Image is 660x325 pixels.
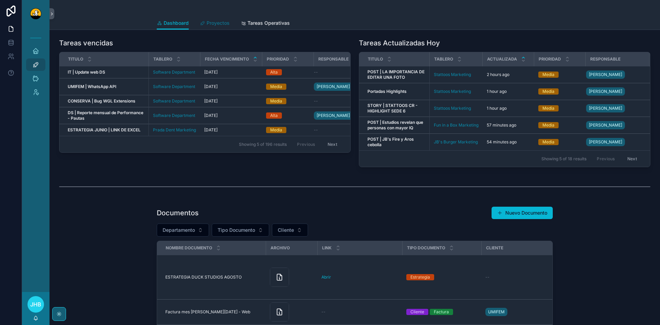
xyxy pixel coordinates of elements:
[589,122,622,128] span: [PERSON_NAME]
[68,84,144,89] a: UMIFEM | WhatsApp API
[314,127,357,133] a: --
[204,69,218,75] span: [DATE]
[153,84,195,89] a: Software Department
[538,72,582,78] a: Media
[22,28,49,107] div: scrollable content
[487,122,530,128] a: 57 minutes ago
[586,138,625,146] a: [PERSON_NAME]
[487,89,507,94] p: 1 hour ago
[157,208,199,218] h1: Documentos
[367,69,426,80] strong: POST | LA IMPORTANCIA DE EDITAR UNA FOTO
[153,98,195,104] a: Software Department
[321,309,398,315] a: --
[367,137,415,147] strong: POST | JB's Fire y Aros cebolla
[434,89,478,94] a: Stattoos Marketing
[434,122,478,128] a: Fun in a Box Marketing
[487,106,507,111] p: 1 hour ago
[153,113,195,118] a: Software Department
[267,56,289,62] span: Prioridad
[314,111,353,120] a: [PERSON_NAME]
[68,56,83,62] span: Titulo
[488,309,505,315] span: UMIFEM
[204,127,258,133] a: [DATE]
[589,89,622,94] span: [PERSON_NAME]
[586,120,641,131] a: [PERSON_NAME]
[314,127,318,133] span: --
[485,308,507,316] a: UMIFEM
[542,88,554,95] div: Media
[204,98,218,104] span: [DATE]
[434,56,453,62] span: Tablero
[367,89,425,94] a: Portadas Highlights
[239,142,287,147] span: Showing 5 of 196 results
[270,127,282,133] div: Media
[153,127,196,133] a: Prada Dent Marketing
[266,69,309,75] a: Alta
[589,72,622,77] span: [PERSON_NAME]
[434,309,449,315] div: Factura
[539,56,561,62] span: Prioridad
[68,127,141,132] strong: ESTRATEGIA JUNIO | LINK DE EXCEL
[485,306,555,317] a: UMIFEM
[165,274,262,280] a: ESTRATEGIA DUCK STUDIOS AGOSTO
[486,245,503,251] span: Cliente
[487,139,517,145] p: 54 minutes ago
[200,17,230,31] a: Proyectos
[487,122,516,128] p: 57 minutes ago
[323,139,342,150] button: Next
[165,309,262,315] a: Factura mes [PERSON_NAME][DATE] - Web
[204,127,218,133] span: [DATE]
[623,153,642,164] button: Next
[586,137,641,148] a: [PERSON_NAME]
[434,139,478,145] a: JB's Burger Marketing
[166,245,212,251] span: Nombre Documento
[367,69,425,80] a: POST | LA IMPORTANCIA DE EDITAR UNA FOTO
[153,98,196,104] a: Software Department
[164,20,189,26] span: Dashboard
[314,81,357,92] a: [PERSON_NAME]
[153,69,195,75] a: Software Department
[314,110,357,121] a: [PERSON_NAME]
[434,89,471,94] a: Stattoos Marketing
[406,274,477,280] a: Estrategia
[278,227,294,234] span: Cliente
[538,105,582,111] a: Media
[487,72,509,77] p: 2 hours ago
[485,274,489,280] span: --
[153,84,196,89] a: Software Department
[407,245,445,251] span: Tipo Documento
[586,121,625,129] a: [PERSON_NAME]
[410,274,430,280] div: Estrategia
[68,98,144,104] a: CONSERVA | Bug WGL Extensions
[321,274,398,280] a: Abrir
[165,309,250,315] span: Factura mes [PERSON_NAME][DATE] - Web
[153,56,172,62] span: Tablero
[367,137,425,148] a: POST | JB's Fire y Aros cebolla
[367,120,424,130] strong: POST | Estudios revelan que personas con mayor IQ
[212,224,269,237] button: Select Button
[68,69,105,75] strong: IT | Update web DS
[270,84,282,90] div: Media
[241,17,290,31] a: Tareas Operativas
[314,98,318,104] span: --
[218,227,255,234] span: Tipo Documento
[367,103,419,113] strong: STORY | STATTOOS CR - HIGHLIGHT SEDE 6
[586,103,641,114] a: [PERSON_NAME]
[271,245,290,251] span: Archivo
[538,139,582,145] a: Media
[586,71,625,79] a: [PERSON_NAME]
[487,139,530,145] a: 54 minutes ago
[359,38,440,48] h1: Tareas Actualizadas Hoy
[314,69,318,75] span: --
[204,69,258,75] a: [DATE]
[434,139,478,145] a: JB's Burger Marketing
[68,84,116,89] strong: UMIFEM | WhatsApp API
[204,113,218,118] span: [DATE]
[314,83,353,91] a: [PERSON_NAME]
[247,20,290,26] span: Tareas Operativas
[487,106,530,111] a: 1 hour ago
[68,69,144,75] a: IT | Update web DS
